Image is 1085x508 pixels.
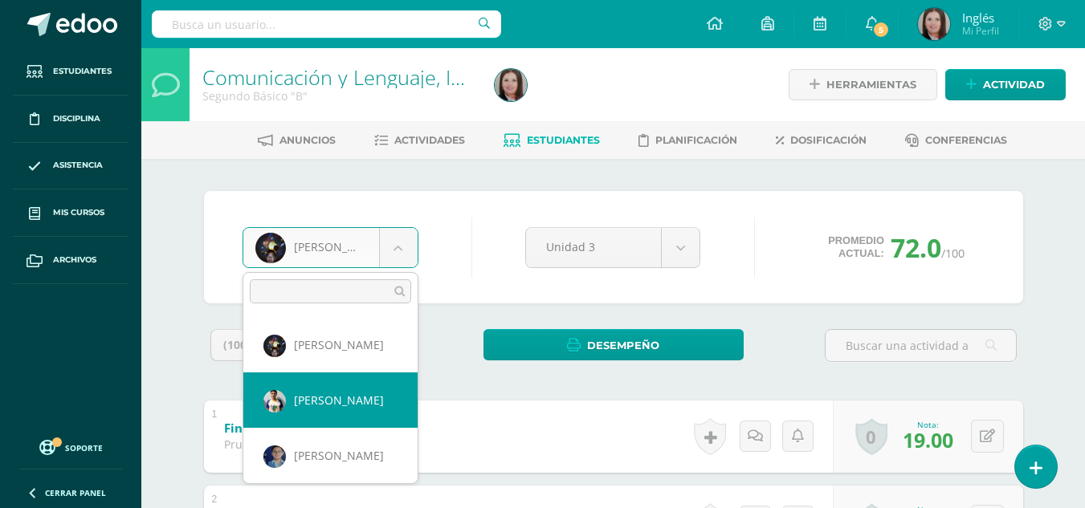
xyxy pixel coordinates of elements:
[294,448,384,463] span: [PERSON_NAME]
[263,335,286,357] img: 27176c184baee4b8380cb843334c955f.png
[294,392,384,408] span: [PERSON_NAME]
[263,445,286,468] img: 405f3564da8d242066d2acbcb13cb6d8.png
[294,337,384,352] span: [PERSON_NAME]
[263,390,286,412] img: ad14b884c1ba9844474385da08cb0ac9.png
